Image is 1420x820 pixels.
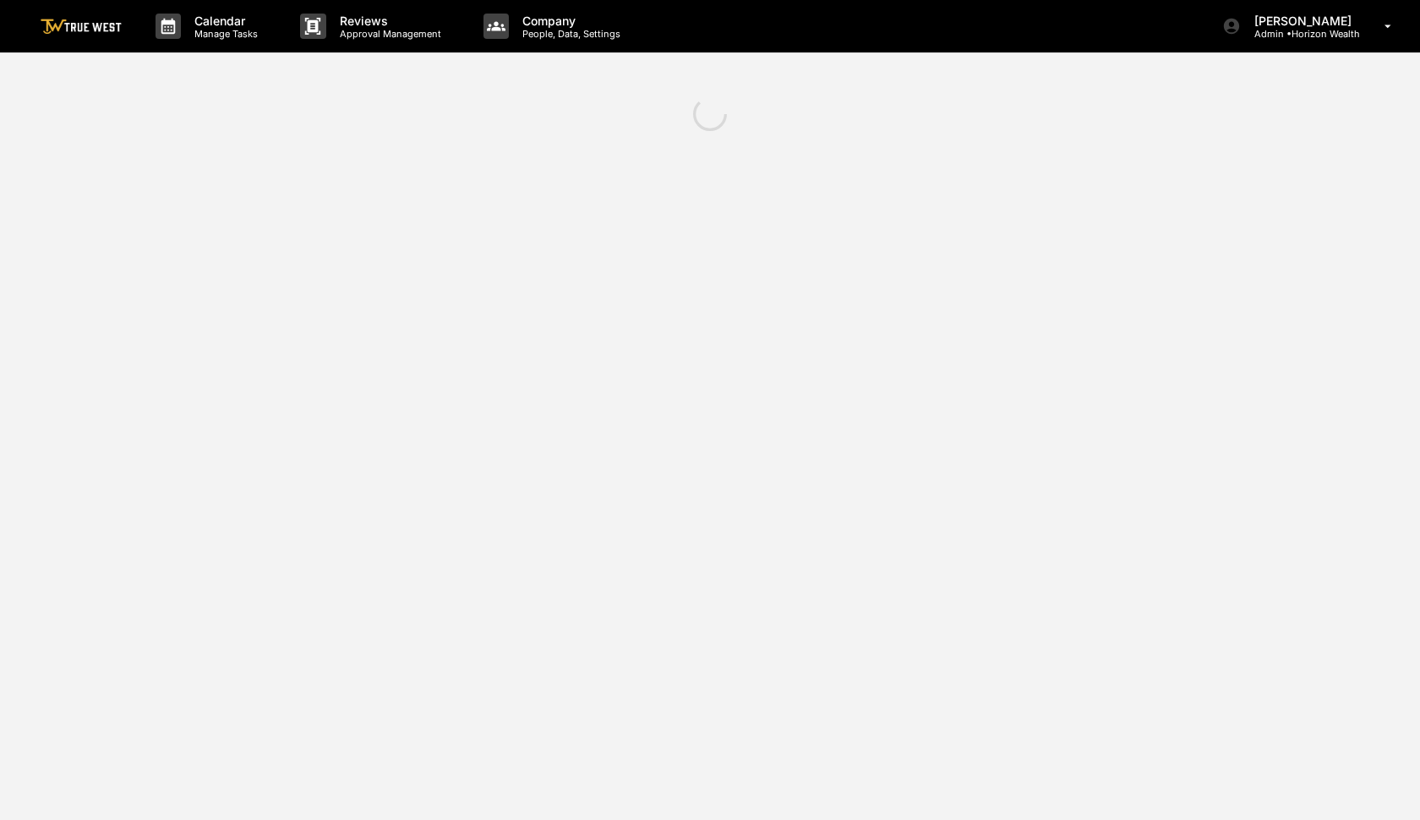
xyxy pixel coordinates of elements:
[326,14,450,28] p: Reviews
[326,28,450,40] p: Approval Management
[509,14,629,28] p: Company
[41,19,122,35] img: logo
[1241,14,1360,28] p: [PERSON_NAME]
[181,14,266,28] p: Calendar
[509,28,629,40] p: People, Data, Settings
[181,28,266,40] p: Manage Tasks
[1241,28,1360,40] p: Admin • Horizon Wealth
